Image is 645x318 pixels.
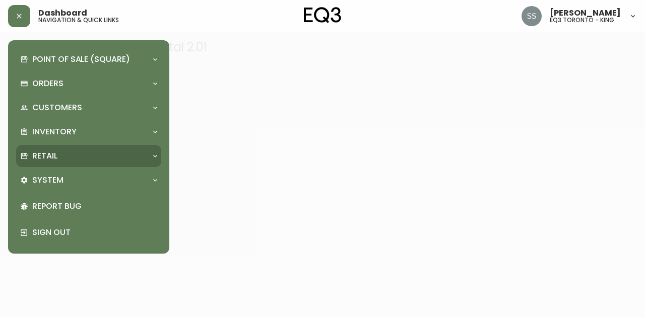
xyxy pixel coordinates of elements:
div: System [16,169,161,191]
p: Report Bug [32,201,157,212]
span: Dashboard [38,9,87,17]
img: f1b6f2cda6f3b51f95337c5892ce6799 [522,6,542,26]
p: Orders [32,78,63,89]
p: Sign Out [32,227,157,238]
div: Point of Sale (Square) [16,48,161,70]
h5: eq3 toronto - king [550,17,614,23]
div: Sign Out [16,219,161,246]
p: Inventory [32,126,77,137]
p: System [32,175,63,186]
p: Retail [32,150,57,162]
img: logo [304,7,341,23]
div: Customers [16,97,161,119]
div: Report Bug [16,193,161,219]
p: Point of Sale (Square) [32,54,130,65]
p: Customers [32,102,82,113]
div: Orders [16,72,161,95]
div: Inventory [16,121,161,143]
h5: navigation & quick links [38,17,119,23]
div: Retail [16,145,161,167]
span: [PERSON_NAME] [550,9,621,17]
